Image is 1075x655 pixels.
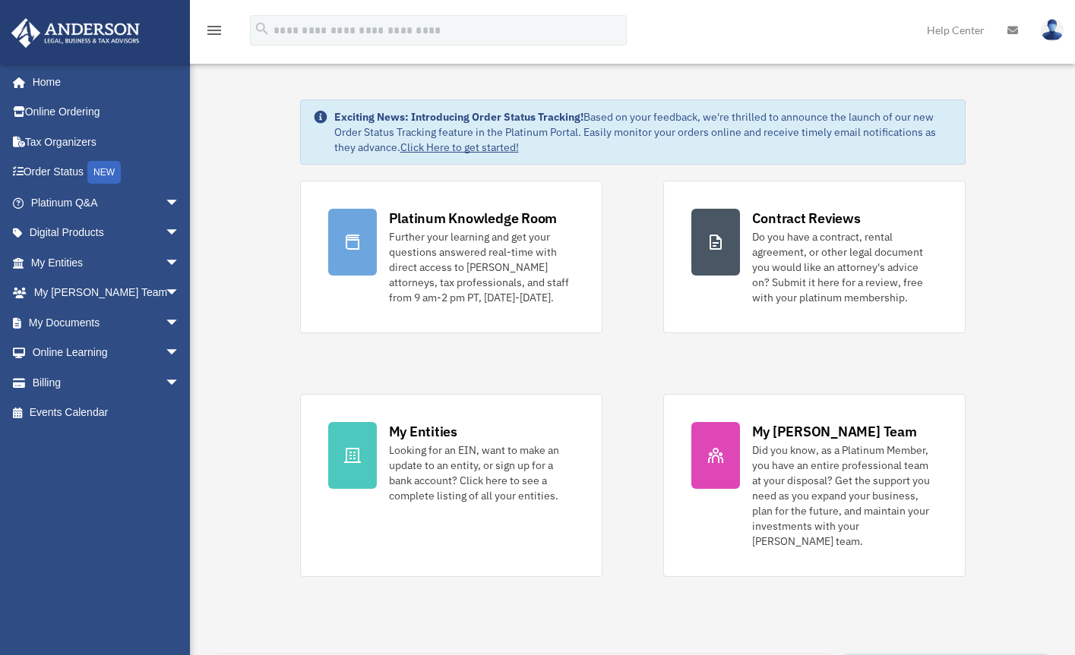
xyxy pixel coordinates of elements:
[389,422,457,441] div: My Entities
[7,18,144,48] img: Anderson Advisors Platinum Portal
[205,21,223,39] i: menu
[205,27,223,39] a: menu
[11,67,195,97] a: Home
[334,110,583,124] strong: Exciting News: Introducing Order Status Tracking!
[11,307,203,338] a: My Documentsarrow_drop_down
[11,247,203,278] a: My Entitiesarrow_drop_down
[165,367,195,398] span: arrow_drop_down
[1041,19,1064,41] img: User Pic
[389,209,558,228] div: Platinum Knowledge Room
[752,229,937,305] div: Do you have a contract, rental agreement, or other legal document you would like an attorney's ad...
[11,157,203,188] a: Order StatusNEW
[11,127,203,157] a: Tax Organizers
[400,140,519,154] a: Click Here to get started!
[11,398,203,428] a: Events Calendar
[165,278,195,309] span: arrow_drop_down
[389,229,574,305] div: Further your learning and get your questions answered real-time with direct access to [PERSON_NAM...
[752,209,861,228] div: Contract Reviews
[11,187,203,218] a: Platinum Q&Aarrow_drop_down
[11,278,203,308] a: My [PERSON_NAME] Teamarrow_drop_down
[300,181,602,333] a: Platinum Knowledge Room Further your learning and get your questions answered real-time with dire...
[165,218,195,249] span: arrow_drop_down
[165,247,195,279] span: arrow_drop_down
[11,218,203,248] a: Digital Productsarrow_drop_down
[165,307,195,339] span: arrow_drop_down
[165,187,195,219] span: arrow_drop_down
[752,442,937,549] div: Did you know, as a Platinum Member, you have an entire professional team at your disposal? Get th...
[663,181,966,333] a: Contract Reviews Do you have a contract, rental agreement, or other legal document you would like...
[165,338,195,369] span: arrow_drop_down
[11,97,203,128] a: Online Ordering
[254,20,270,37] i: search
[87,161,121,184] div: NEW
[334,109,953,155] div: Based on your feedback, we're thrilled to announce the launch of our new Order Status Tracking fe...
[11,367,203,398] a: Billingarrow_drop_down
[300,394,602,577] a: My Entities Looking for an EIN, want to make an update to an entity, or sign up for a bank accoun...
[663,394,966,577] a: My [PERSON_NAME] Team Did you know, as a Platinum Member, you have an entire professional team at...
[752,422,917,441] div: My [PERSON_NAME] Team
[11,338,203,368] a: Online Learningarrow_drop_down
[389,442,574,503] div: Looking for an EIN, want to make an update to an entity, or sign up for a bank account? Click her...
